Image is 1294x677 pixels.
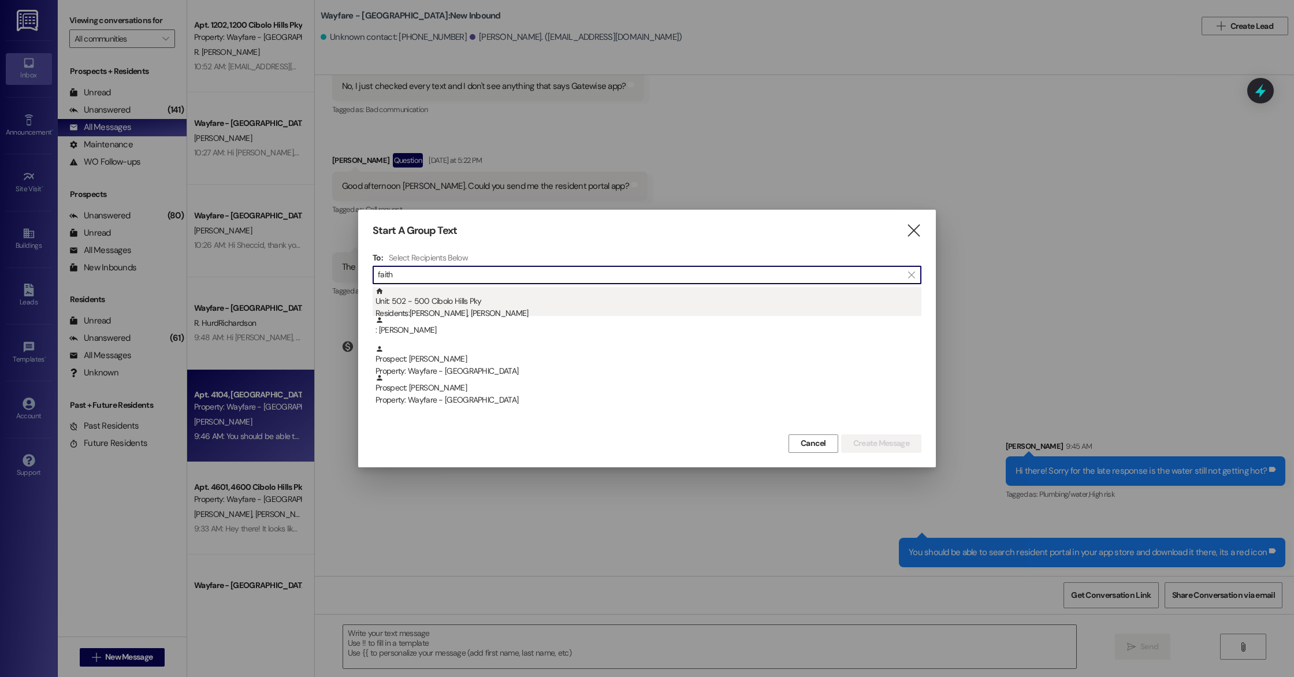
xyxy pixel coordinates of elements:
[375,365,921,377] div: Property: Wayfare - [GEOGRAPHIC_DATA]
[902,266,921,284] button: Clear text
[375,316,921,336] div: : [PERSON_NAME]
[841,434,921,453] button: Create Message
[375,394,921,406] div: Property: Wayfare - [GEOGRAPHIC_DATA]
[801,437,826,449] span: Cancel
[375,345,921,378] div: Prospect: [PERSON_NAME]
[375,374,921,407] div: Prospect: [PERSON_NAME]
[373,224,457,237] h3: Start A Group Text
[908,270,914,280] i: 
[789,434,838,453] button: Cancel
[373,374,921,403] div: Prospect: [PERSON_NAME]Property: Wayfare - [GEOGRAPHIC_DATA]
[853,437,909,449] span: Create Message
[373,252,383,263] h3: To:
[375,287,921,320] div: Unit: 502 - 500 Cibolo Hills Pky
[389,252,468,263] h4: Select Recipients Below
[375,307,921,319] div: Residents: [PERSON_NAME], [PERSON_NAME]
[373,316,921,345] div: : [PERSON_NAME]
[906,225,921,237] i: 
[373,345,921,374] div: Prospect: [PERSON_NAME]Property: Wayfare - [GEOGRAPHIC_DATA]
[373,287,921,316] div: Unit: 502 - 500 Cibolo Hills PkyResidents:[PERSON_NAME], [PERSON_NAME]
[378,267,902,283] input: Search for any contact or apartment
